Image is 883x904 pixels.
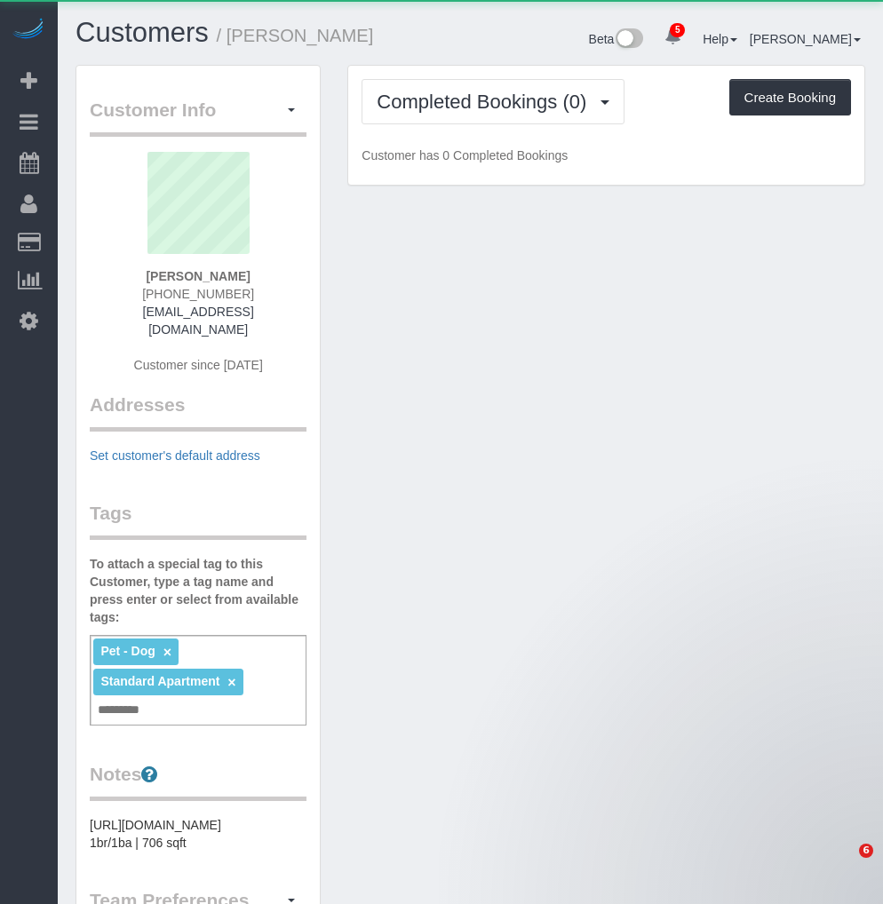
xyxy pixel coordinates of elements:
legend: Notes [90,761,306,801]
button: Create Booking [729,79,851,116]
span: 5 [670,23,685,37]
small: / [PERSON_NAME] [217,26,374,45]
strong: [PERSON_NAME] [146,269,250,283]
img: New interface [614,28,643,52]
img: Automaid Logo [11,18,46,43]
a: × [163,645,171,660]
a: Customers [76,17,209,48]
span: 6 [859,844,873,858]
span: Completed Bookings (0) [377,91,595,113]
a: Set customer's default address [90,448,260,463]
p: Customer has 0 Completed Bookings [362,147,851,164]
a: × [227,675,235,690]
a: Help [703,32,737,46]
span: [PHONE_NUMBER] [142,287,254,301]
label: To attach a special tag to this Customer, type a tag name and press enter or select from availabl... [90,555,306,626]
span: Customer since [DATE] [134,358,263,372]
a: [PERSON_NAME] [750,32,861,46]
a: 5 [656,18,690,57]
iframe: Intercom live chat [823,844,865,886]
legend: Tags [90,500,306,540]
button: Completed Bookings (0) [362,79,624,124]
span: Standard Apartment [100,674,219,688]
a: [EMAIL_ADDRESS][DOMAIN_NAME] [143,305,254,337]
legend: Customer Info [90,97,306,137]
a: Beta [589,32,644,46]
span: Pet - Dog [100,644,155,658]
pre: [URL][DOMAIN_NAME] 1br/1ba | 706 sqft [90,816,306,852]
